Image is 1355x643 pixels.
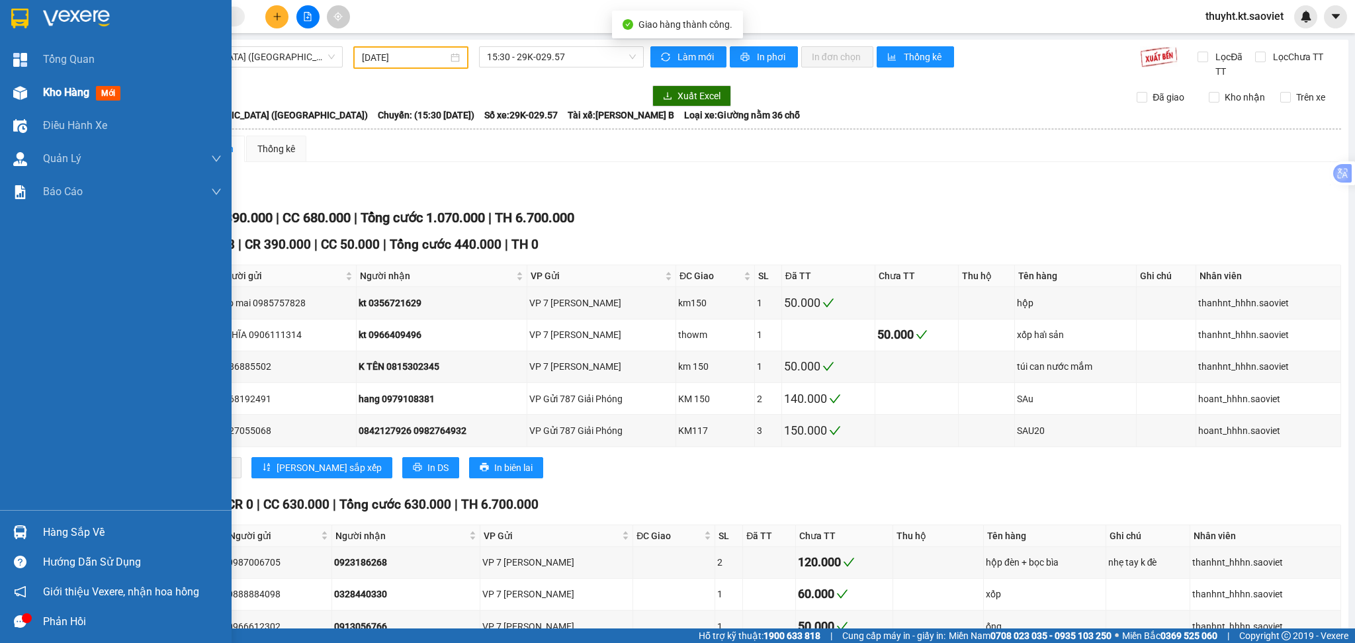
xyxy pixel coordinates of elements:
[527,415,676,447] td: VP Gửi 787 Giải Phóng
[822,361,834,372] span: check
[1268,50,1325,64] span: Lọc Chưa TT
[484,108,558,122] span: Số xe: 29K-029.57
[1017,327,1134,342] div: xốp haỉ sản
[227,497,253,512] span: CR 0
[527,383,676,415] td: VP Gửi 787 Giải Phóng
[1192,555,1338,570] div: thanhnt_hhhn.saoviet
[801,46,873,67] button: In đơn chọn
[43,612,222,632] div: Phản hồi
[314,237,318,252] span: |
[482,587,631,601] div: VP 7 [PERSON_NAME]
[877,325,956,344] div: 50.000
[843,556,855,568] span: check
[262,462,271,473] span: sort-ascending
[273,12,282,21] span: plus
[986,587,1104,601] div: xốp
[1219,90,1270,105] span: Kho nhận
[43,523,222,542] div: Hàng sắp về
[757,296,779,310] div: 1
[228,555,329,570] div: 0987006705
[218,296,353,310] div: sao mai 0985757828
[1122,628,1217,643] span: Miền Bắc
[511,237,539,252] span: TH 0
[359,327,525,342] div: kt 0966409496
[360,269,513,283] span: Người nhận
[529,423,674,438] div: VP Gửi 787 Giải Phóng
[757,50,787,64] span: In phơi
[13,525,27,539] img: warehouse-icon
[488,210,492,226] span: |
[1198,327,1338,342] div: thanhnt_hhhn.saoviet
[638,19,732,30] span: Giao hàng thành công.
[484,529,619,543] span: VP Gửi
[829,393,841,405] span: check
[1291,90,1331,105] span: Trên xe
[359,423,525,438] div: 0842127926 0982764932
[836,621,848,632] span: check
[257,497,260,512] span: |
[402,457,459,478] button: printerIn DS
[636,529,701,543] span: ĐC Giao
[13,152,27,166] img: warehouse-icon
[1137,265,1196,287] th: Ghi chú
[1017,423,1134,438] div: SAU20
[334,555,478,570] div: 0923186268
[43,183,83,200] span: Báo cáo
[1017,296,1134,310] div: hộp
[43,150,81,167] span: Quản Lý
[333,497,336,512] span: |
[784,294,873,312] div: 50.000
[822,297,834,309] span: check
[529,296,674,310] div: VP 7 [PERSON_NAME]
[204,210,273,226] span: CR 390.000
[568,108,674,122] span: Tài xế: [PERSON_NAME] B
[875,265,959,287] th: Chưa TT
[677,50,716,64] span: Làm mới
[1198,392,1338,406] div: hoant_hhhn.saoviet
[339,497,451,512] span: Tổng cước 630.000
[1190,525,1341,547] th: Nhân viên
[229,529,318,543] span: Người gửi
[494,460,533,475] span: In biên lai
[678,392,752,406] div: KM 150
[1198,423,1338,438] div: hoant_hhhn.saoviet
[378,108,474,122] span: Chuyến: (15:30 [DATE])
[661,52,672,63] span: sync
[43,583,199,600] span: Giới thiệu Vexere, nhận hoa hồng
[43,552,222,572] div: Hướng dẫn sử dụng
[829,425,841,437] span: check
[916,329,928,341] span: check
[1282,631,1291,640] span: copyright
[1147,90,1190,105] span: Đã giao
[228,587,329,601] div: 0888884098
[798,553,891,572] div: 120.000
[263,497,329,512] span: CC 630.000
[1330,11,1342,22] span: caret-down
[529,392,674,406] div: VP Gửi 787 Giải Phóng
[482,555,631,570] div: VP 7 [PERSON_NAME]
[480,547,633,579] td: VP 7 Phạm Văn Đồng
[361,210,485,226] span: Tổng cước 1.070.000
[218,423,353,438] div: 0827055068
[218,327,353,342] div: NGHĨA 0906111314
[11,9,28,28] img: logo-vxr
[757,423,779,438] div: 3
[238,237,241,252] span: |
[986,619,1104,634] div: ống
[678,296,752,310] div: km150
[495,210,574,226] span: TH 6.700.000
[1227,628,1229,643] span: |
[251,457,392,478] button: sort-ascending[PERSON_NAME] sắp xếp
[13,86,27,100] img: warehouse-icon
[303,12,312,21] span: file-add
[296,5,320,28] button: file-add
[461,497,539,512] span: TH 6.700.000
[529,359,674,374] div: VP 7 [PERSON_NAME]
[257,142,295,156] div: Thống kê
[505,237,508,252] span: |
[1198,296,1338,310] div: thanhnt_hhhn.saoviet
[717,587,741,601] div: 1
[1017,359,1134,374] div: túi can nước mắm
[984,525,1106,547] th: Tên hàng
[43,51,95,67] span: Tổng Quan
